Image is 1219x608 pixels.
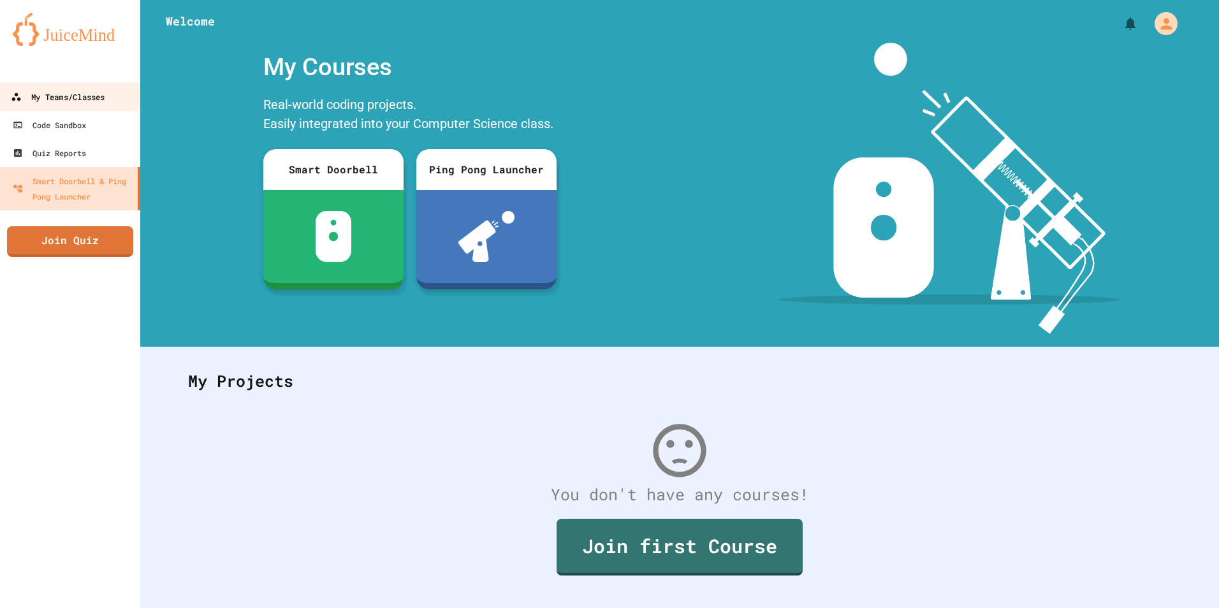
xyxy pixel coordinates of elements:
[13,145,86,161] div: Quiz Reports
[11,89,105,105] div: My Teams/Classes
[13,173,133,204] div: Smart Doorbell & Ping Pong Launcher
[7,226,133,257] a: Join Quiz
[13,13,128,46] img: logo-orange.svg
[316,211,352,262] img: sdb-white.svg
[263,149,404,190] div: Smart Doorbell
[1099,13,1141,34] div: My Notifications
[13,117,86,133] div: Code Sandbox
[557,519,803,575] a: Join first Course
[257,43,563,92] div: My Courses
[458,211,515,262] img: ppl-with-ball.png
[778,43,1120,334] img: banner-image-my-projects.png
[257,92,563,140] div: Real-world coding projects. Easily integrated into your Computer Science class.
[175,482,1184,507] div: You don't have any courses!
[416,149,557,190] div: Ping Pong Launcher
[1141,9,1181,38] div: My Account
[175,356,1184,406] div: My Projects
